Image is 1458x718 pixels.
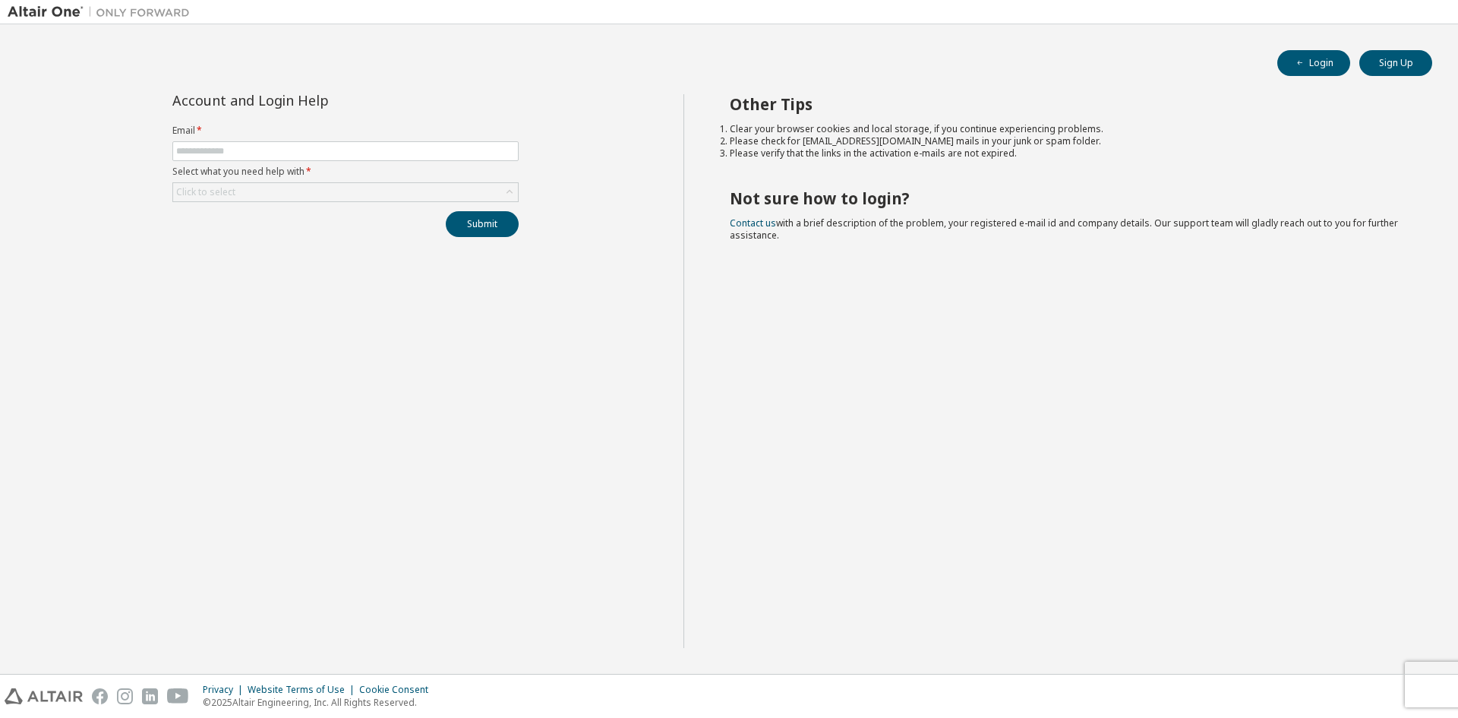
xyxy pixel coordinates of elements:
div: Cookie Consent [359,684,437,696]
div: Click to select [176,186,235,198]
label: Email [172,125,519,137]
img: linkedin.svg [142,688,158,704]
img: youtube.svg [167,688,189,704]
button: Submit [446,211,519,237]
button: Login [1277,50,1350,76]
span: with a brief description of the problem, your registered e-mail id and company details. Our suppo... [730,217,1398,242]
h2: Not sure how to login? [730,188,1406,208]
button: Sign Up [1359,50,1432,76]
div: Click to select [173,183,518,201]
li: Clear your browser cookies and local storage, if you continue experiencing problems. [730,123,1406,135]
a: Contact us [730,217,776,229]
img: Altair One [8,5,197,20]
li: Please verify that the links in the activation e-mails are not expired. [730,147,1406,160]
li: Please check for [EMAIL_ADDRESS][DOMAIN_NAME] mails in your junk or spam folder. [730,135,1406,147]
div: Website Terms of Use [248,684,359,696]
label: Select what you need help with [172,166,519,178]
p: © 2025 Altair Engineering, Inc. All Rights Reserved. [203,696,437,709]
img: altair_logo.svg [5,688,83,704]
div: Account and Login Help [172,94,450,106]
img: facebook.svg [92,688,108,704]
img: instagram.svg [117,688,133,704]
h2: Other Tips [730,94,1406,114]
div: Privacy [203,684,248,696]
